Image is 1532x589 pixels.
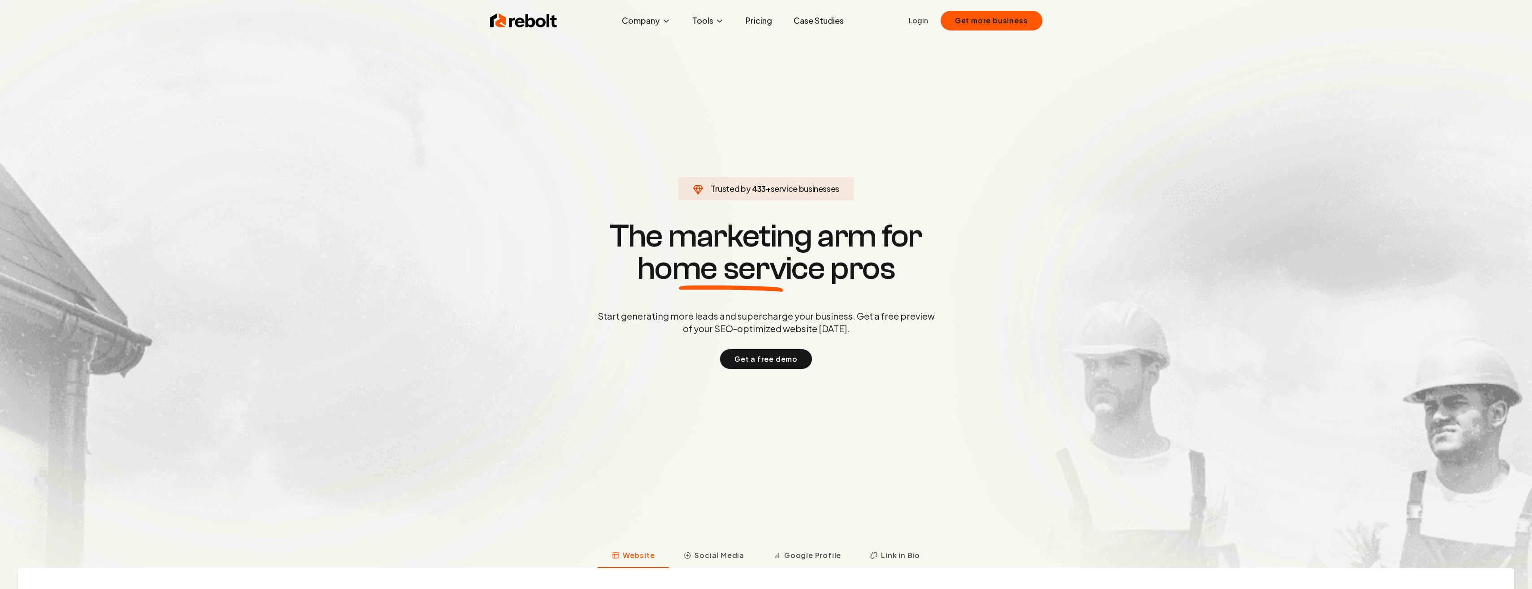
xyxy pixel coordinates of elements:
[623,550,655,561] span: Website
[941,11,1042,30] button: Get more business
[909,15,928,26] a: Login
[752,182,766,195] span: 433
[685,12,731,30] button: Tools
[637,252,825,285] span: home service
[738,12,779,30] a: Pricing
[881,550,920,561] span: Link in Bio
[596,310,937,335] p: Start generating more leads and supercharge your business. Get a free preview of your SEO-optimiz...
[551,220,981,285] h1: The marketing arm for pros
[759,545,855,568] button: Google Profile
[720,349,812,369] button: Get a free demo
[615,12,678,30] button: Company
[598,545,669,568] button: Website
[784,550,841,561] span: Google Profile
[694,550,744,561] span: Social Media
[771,183,840,194] span: service businesses
[711,183,751,194] span: Trusted by
[490,12,557,30] img: Rebolt Logo
[855,545,934,568] button: Link in Bio
[766,183,771,194] span: +
[669,545,759,568] button: Social Media
[786,12,851,30] a: Case Studies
